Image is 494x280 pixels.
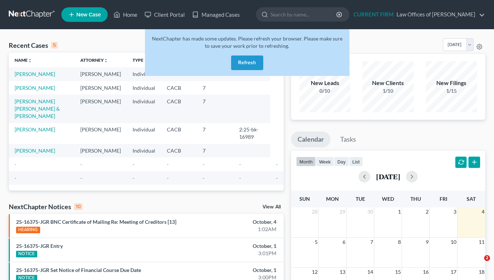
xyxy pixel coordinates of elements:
[195,218,276,226] div: October, 4
[367,268,374,276] span: 14
[426,87,477,95] div: 1/15
[203,175,204,181] span: -
[314,238,318,246] span: 5
[467,196,476,202] span: Sat
[311,268,318,276] span: 12
[133,175,134,181] span: -
[453,207,457,216] span: 3
[195,250,276,257] div: 3:01PM
[450,238,457,246] span: 10
[152,35,342,49] span: NextChapter has made some updates. Please refresh your browser. Please make sure to save your wor...
[425,207,429,216] span: 2
[376,173,400,180] h2: [DATE]
[263,204,281,210] a: View All
[76,12,101,18] span: New Case
[397,238,402,246] span: 8
[334,157,349,166] button: day
[326,196,339,202] span: Mon
[141,8,188,21] a: Client Portal
[276,175,278,181] span: -
[197,123,233,144] td: 7
[127,144,161,157] td: Individual
[422,268,429,276] span: 16
[239,161,241,167] span: -
[425,238,429,246] span: 9
[394,268,402,276] span: 15
[133,161,134,167] span: -
[188,8,244,21] a: Managed Cases
[195,242,276,250] div: October, 1
[382,196,394,202] span: Wed
[342,238,346,246] span: 6
[15,85,55,91] a: [PERSON_NAME]
[231,55,263,70] button: Refresh
[15,147,55,154] a: [PERSON_NAME]
[367,207,374,216] span: 30
[143,58,148,63] i: unfold_more
[339,207,346,216] span: 29
[350,8,485,21] a: CURRENT FIRMLaw Offices of [PERSON_NAME]
[28,58,32,63] i: unfold_more
[311,207,318,216] span: 28
[161,144,197,157] td: CACB
[16,243,63,249] a: 25-16375-JGR Entry
[276,161,278,167] span: -
[440,196,447,202] span: Fri
[239,175,241,181] span: -
[74,67,127,81] td: [PERSON_NAME]
[197,95,233,123] td: 7
[127,95,161,123] td: Individual
[426,79,477,87] div: New Filings
[296,157,316,166] button: month
[481,207,485,216] span: 4
[104,58,108,63] i: unfold_more
[299,87,351,95] div: 0/10
[369,238,374,246] span: 7
[339,268,346,276] span: 13
[167,161,169,167] span: -
[291,131,330,147] a: Calendar
[15,126,55,133] a: [PERSON_NAME]
[127,81,161,95] td: Individual
[469,255,487,273] iframe: Intercom live chat
[16,251,37,257] div: NOTICE
[478,238,485,246] span: 11
[195,266,276,274] div: October, 1
[133,57,148,63] a: Typeunfold_more
[197,144,233,157] td: 7
[161,95,197,123] td: CACB
[80,161,82,167] span: -
[16,227,40,233] div: HEARING
[16,267,141,273] a: 25-16375-JGR Set Notice of Financial Course Due Date
[51,42,58,49] div: 5
[299,79,351,87] div: New Leads
[161,123,197,144] td: CACB
[197,81,233,95] td: 7
[195,226,276,233] div: 1:02AM
[110,8,141,21] a: Home
[271,8,337,21] input: Search by name...
[349,157,363,166] button: list
[74,203,83,210] div: 10
[450,268,457,276] span: 17
[15,161,16,167] span: -
[161,81,197,95] td: CACB
[334,131,363,147] a: Tasks
[203,161,204,167] span: -
[9,41,58,50] div: Recent Cases
[299,196,310,202] span: Sun
[74,144,127,157] td: [PERSON_NAME]
[167,175,169,181] span: -
[356,196,365,202] span: Tue
[15,57,32,63] a: Nameunfold_more
[410,196,421,202] span: Thu
[484,255,490,261] span: 2
[80,57,108,63] a: Attorneyunfold_more
[15,175,16,181] span: -
[127,123,161,144] td: Individual
[15,98,60,119] a: [PERSON_NAME] [PERSON_NAME] & [PERSON_NAME]
[15,71,55,77] a: [PERSON_NAME]
[233,123,270,144] td: 2:25-bk-16989
[80,175,82,181] span: -
[127,67,161,81] td: Individual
